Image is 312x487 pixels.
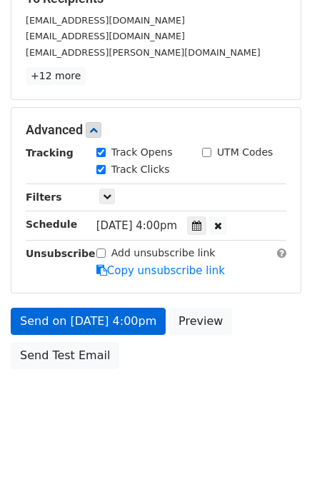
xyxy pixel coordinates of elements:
a: Preview [169,308,232,335]
span: [DATE] 4:00pm [96,219,177,232]
small: [EMAIL_ADDRESS][PERSON_NAME][DOMAIN_NAME] [26,47,261,58]
h5: Advanced [26,122,286,138]
small: [EMAIL_ADDRESS][DOMAIN_NAME] [26,15,185,26]
a: +12 more [26,67,86,85]
a: Send Test Email [11,342,119,369]
small: [EMAIL_ADDRESS][DOMAIN_NAME] [26,31,185,41]
strong: Unsubscribe [26,248,96,259]
strong: Filters [26,191,62,203]
a: Send on [DATE] 4:00pm [11,308,166,335]
label: Track Opens [111,145,173,160]
strong: Schedule [26,219,77,230]
label: Track Clicks [111,162,170,177]
a: Copy unsubscribe link [96,264,225,277]
label: Add unsubscribe link [111,246,216,261]
strong: Tracking [26,147,74,159]
label: UTM Codes [217,145,273,160]
iframe: Chat Widget [241,418,312,487]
